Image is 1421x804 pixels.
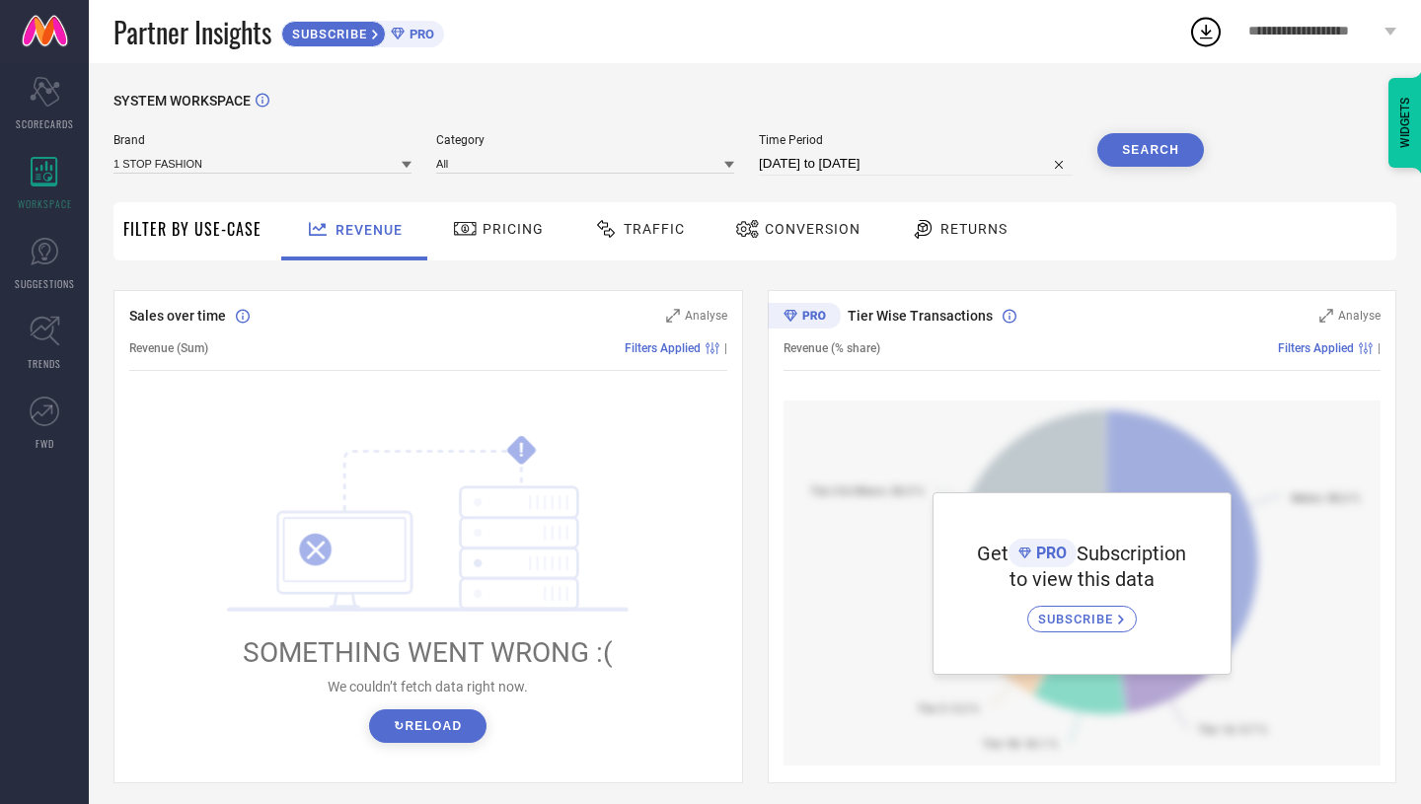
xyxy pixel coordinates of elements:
span: Revenue (% share) [784,341,880,355]
div: Open download list [1188,14,1224,49]
span: | [1378,341,1381,355]
span: Traffic [624,221,685,237]
span: Subscription [1077,542,1186,565]
span: SYSTEM WORKSPACE [113,93,251,109]
span: Analyse [1338,309,1381,323]
span: PRO [405,27,434,41]
span: Time Period [759,133,1073,147]
span: We couldn’t fetch data right now. [328,679,528,694]
div: Premium [768,303,841,332]
span: SCORECARDS [16,116,74,131]
span: TRENDS [28,356,61,371]
span: Category [436,133,734,147]
svg: Zoom [666,309,680,323]
span: Revenue (Sum) [129,341,208,355]
span: Pricing [483,221,544,237]
a: SUBSCRIBEPRO [281,16,444,47]
span: SOMETHING WENT WRONG :( [243,636,613,669]
tspan: ! [519,439,524,462]
span: | [724,341,727,355]
button: ↻Reload [369,709,486,743]
span: Revenue [336,222,403,238]
a: SUBSCRIBE [1027,591,1137,632]
span: Tier Wise Transactions [848,308,993,324]
svg: Zoom [1319,309,1333,323]
input: Select time period [759,152,1073,176]
span: Brand [113,133,411,147]
span: Filters Applied [625,341,701,355]
span: FWD [36,436,54,451]
span: SUBSCRIBE [282,27,372,41]
span: PRO [1031,544,1067,562]
span: to view this data [1010,567,1155,591]
button: Search [1097,133,1204,167]
span: Get [977,542,1009,565]
span: WORKSPACE [18,196,72,211]
span: Filters Applied [1278,341,1354,355]
span: SUGGESTIONS [15,276,75,291]
span: Partner Insights [113,12,271,52]
span: Sales over time [129,308,226,324]
span: Analyse [685,309,727,323]
span: Returns [940,221,1008,237]
span: Conversion [765,221,860,237]
span: Filter By Use-Case [123,217,262,241]
span: SUBSCRIBE [1038,612,1118,626]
